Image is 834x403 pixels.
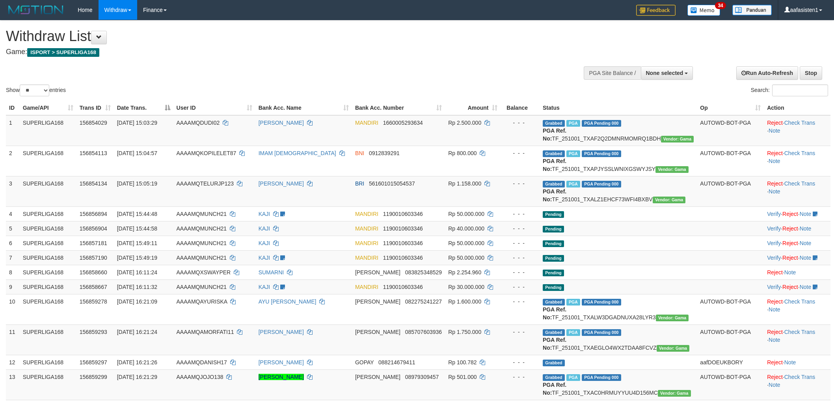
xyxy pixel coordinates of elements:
[501,101,540,115] th: Balance
[697,115,764,146] td: AUTOWD-BOT-PGA
[584,66,640,80] div: PGA Site Balance /
[767,298,783,305] a: Reject
[355,150,364,156] span: BNI
[504,328,537,336] div: - - -
[764,176,830,206] td: · ·
[383,255,423,261] span: Copy 1190010603346 to clipboard
[769,337,780,343] a: Note
[355,269,400,276] span: [PERSON_NAME]
[177,284,227,290] span: AAAAMQMUNCH21
[782,211,798,217] a: Reject
[769,306,780,313] a: Note
[448,255,484,261] span: Rp 50.000.000
[767,211,781,217] a: Verify
[653,197,686,203] span: Vendor URL: https://trx31.1velocity.biz
[800,225,812,232] a: Note
[764,115,830,146] td: · ·
[448,211,484,217] span: Rp 50.000.000
[543,120,565,127] span: Grabbed
[80,240,107,246] span: 156857181
[697,146,764,176] td: AUTOWD-BOT-PGA
[646,70,683,76] span: None selected
[177,255,227,261] span: AAAAMQMUNCH21
[767,374,783,380] a: Reject
[352,101,445,115] th: Bank Acc. Number: activate to sort column ascending
[117,240,157,246] span: [DATE] 15:49:11
[355,284,378,290] span: MANDIRI
[20,115,76,146] td: SUPERLIGA168
[767,120,783,126] a: Reject
[543,299,565,306] span: Grabbed
[715,2,726,9] span: 34
[20,101,76,115] th: Game/API: activate to sort column ascending
[255,101,352,115] th: Bank Acc. Name: activate to sort column ascending
[76,101,114,115] th: Trans ID: activate to sort column ascending
[20,369,76,400] td: SUPERLIGA168
[259,329,304,335] a: [PERSON_NAME]
[6,294,20,324] td: 10
[20,206,76,221] td: SUPERLIGA168
[117,359,157,366] span: [DATE] 16:21:26
[504,210,537,218] div: - - -
[20,324,76,355] td: SUPERLIGA168
[259,374,304,380] a: [PERSON_NAME]
[540,176,697,206] td: TF_251001_TXALZ1EHCF73WFI4BXBV
[687,5,720,16] img: Button%20Memo.svg
[177,225,227,232] span: AAAAMQMUNCH21
[543,329,565,336] span: Grabbed
[784,359,796,366] a: Note
[769,188,780,195] a: Note
[767,150,783,156] a: Reject
[80,211,107,217] span: 156856894
[405,329,442,335] span: Copy 085707603936 to clipboard
[117,120,157,126] span: [DATE] 15:03:29
[355,180,364,187] span: BRI
[736,66,798,80] a: Run Auto-Refresh
[259,298,316,305] a: AYU [PERSON_NAME]
[20,221,76,236] td: SUPERLIGA168
[540,115,697,146] td: TF_251001_TXAF2Q2DMNRMOMRQ1BDH
[177,269,231,276] span: AAAAMQXSWAYPER
[658,390,691,397] span: Vendor URL: https://trx31.1velocity.biz
[80,329,107,335] span: 156859293
[20,176,76,206] td: SUPERLIGA168
[543,374,565,381] span: Grabbed
[355,120,378,126] span: MANDIRI
[504,298,537,306] div: - - -
[784,150,815,156] a: Check Trans
[764,250,830,265] td: · ·
[80,255,107,261] span: 156857190
[27,48,99,57] span: ISPORT > SUPERLIGA168
[6,84,66,96] label: Show entries
[782,225,798,232] a: Reject
[80,120,107,126] span: 156854029
[6,221,20,236] td: 5
[448,329,481,335] span: Rp 1.750.000
[767,329,783,335] a: Reject
[769,158,780,164] a: Note
[641,66,693,80] button: None selected
[504,254,537,262] div: - - -
[657,345,690,352] span: Vendor URL: https://trx31.1velocity.biz
[566,329,580,336] span: Marked by aafheankoy
[764,101,830,115] th: Action
[117,269,157,276] span: [DATE] 16:11:24
[80,269,107,276] span: 156858660
[6,28,548,44] h1: Withdraw List
[540,101,697,115] th: Status
[383,240,423,246] span: Copy 1190010603346 to clipboard
[504,180,537,187] div: - - -
[6,279,20,294] td: 9
[782,240,798,246] a: Reject
[355,359,374,366] span: GOPAY
[80,359,107,366] span: 156859297
[177,150,236,156] span: AAAAMQKOPILELET87
[655,166,689,173] span: Vendor URL: https://trx31.1velocity.biz
[543,226,564,232] span: Pending
[80,374,107,380] span: 156859299
[800,284,812,290] a: Note
[656,315,689,321] span: Vendor URL: https://trx31.1velocity.biz
[355,240,378,246] span: MANDIRI
[20,84,49,96] select: Showentries
[764,369,830,400] td: · ·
